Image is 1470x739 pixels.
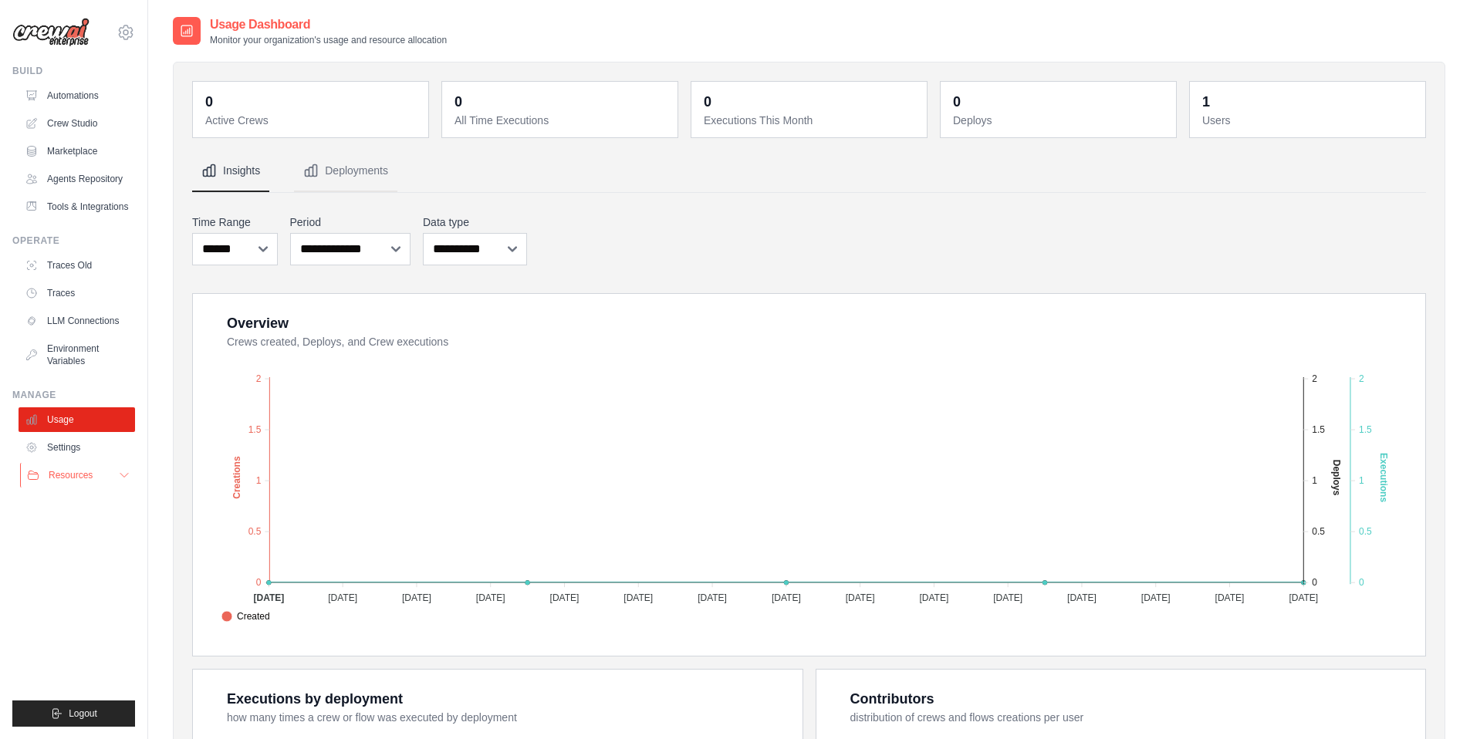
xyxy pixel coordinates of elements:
div: 0 [704,91,711,113]
a: Traces Old [19,253,135,278]
tspan: [DATE] [1067,592,1097,603]
tspan: [DATE] [402,592,431,603]
dt: Active Crews [205,113,419,128]
label: Data type [423,214,527,230]
a: Automations [19,83,135,108]
span: Resources [49,469,93,481]
tspan: [DATE] [993,592,1022,603]
a: Usage [19,407,135,432]
div: 0 [205,91,213,113]
dt: distribution of crews and flows creations per user [850,710,1407,725]
dt: Users [1202,113,1416,128]
tspan: 0 [1312,577,1317,588]
tspan: [DATE] [698,592,727,603]
tspan: 1.5 [1312,424,1325,435]
tspan: [DATE] [1215,592,1245,603]
text: Executions [1378,453,1389,502]
a: Crew Studio [19,111,135,136]
div: Manage [12,389,135,401]
a: Traces [19,281,135,305]
tspan: [DATE] [476,592,505,603]
dt: Deploys [953,113,1167,128]
label: Time Range [192,214,278,230]
button: Resources [20,463,137,488]
tspan: [DATE] [253,592,284,603]
tspan: [DATE] [1141,592,1171,603]
a: Agents Repository [19,167,135,191]
a: Settings [19,435,135,460]
tspan: [DATE] [623,592,653,603]
tspan: 1.5 [248,424,262,435]
iframe: Chat Widget [1393,665,1470,739]
tspan: 1.5 [1359,424,1372,435]
a: Marketplace [19,139,135,164]
dt: Executions This Month [704,113,917,128]
tspan: 0.5 [1312,526,1325,537]
text: Creations [231,456,242,499]
div: Executions by deployment [227,688,403,710]
text: Deploys [1331,460,1342,496]
div: Contributors [850,688,934,710]
tspan: 0 [256,577,262,588]
tspan: 2 [1359,373,1364,384]
tspan: 1 [256,475,262,486]
span: Created [221,609,270,623]
tspan: 2 [1312,373,1317,384]
nav: Tabs [192,150,1426,192]
tspan: [DATE] [550,592,580,603]
tspan: [DATE] [772,592,801,603]
tspan: 1 [1359,475,1364,486]
a: Environment Variables [19,336,135,373]
div: 1 [1202,91,1210,113]
tspan: 0.5 [1359,526,1372,537]
button: Logout [12,700,135,727]
button: Insights [192,150,269,192]
tspan: [DATE] [846,592,875,603]
div: Operate [12,235,135,247]
button: Deployments [294,150,397,192]
span: Logout [69,707,97,720]
tspan: [DATE] [919,592,948,603]
dt: Crews created, Deploys, and Crew executions [227,334,1407,349]
div: Overview [227,312,289,334]
tspan: 2 [256,373,262,384]
tspan: 0 [1359,577,1364,588]
dt: how many times a crew or flow was executed by deployment [227,710,784,725]
a: Tools & Integrations [19,194,135,219]
dt: All Time Executions [455,113,668,128]
tspan: [DATE] [1289,592,1318,603]
tspan: 0.5 [248,526,262,537]
p: Monitor your organization's usage and resource allocation [210,34,447,46]
div: 0 [953,91,961,113]
tspan: [DATE] [328,592,357,603]
a: LLM Connections [19,309,135,333]
div: Build [12,65,135,77]
h2: Usage Dashboard [210,15,447,34]
div: 0 [455,91,462,113]
tspan: 1 [1312,475,1317,486]
img: Logo [12,18,90,47]
label: Period [290,214,411,230]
